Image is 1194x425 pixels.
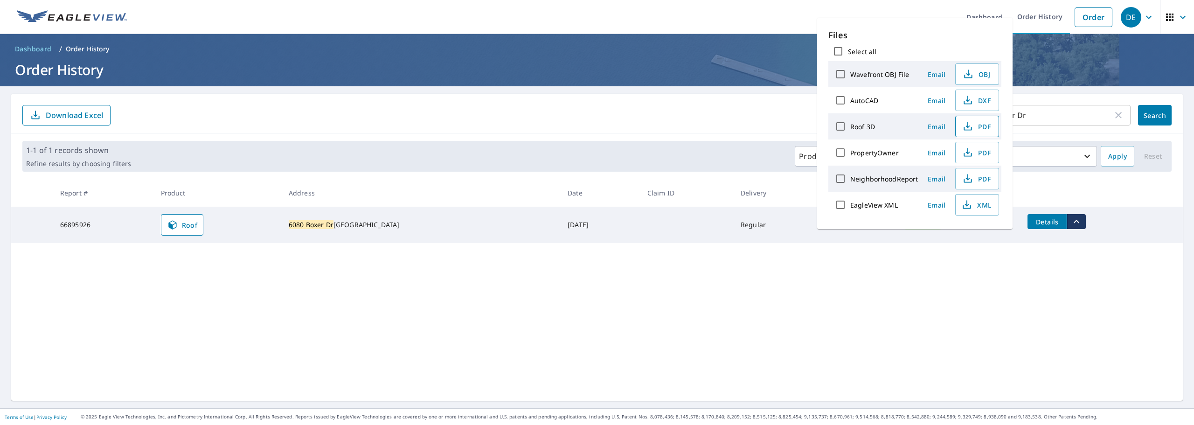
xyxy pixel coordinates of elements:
label: EagleView XML [850,201,898,209]
span: Email [925,174,948,183]
a: Privacy Policy [36,414,67,420]
button: Email [922,172,951,186]
label: Select all [848,47,876,56]
th: Product [153,179,281,207]
span: Apply [1108,151,1127,162]
button: Email [922,67,951,82]
button: PDF [955,168,999,189]
a: Dashboard [11,42,56,56]
label: Wavefront OBJ File [850,70,909,79]
th: Date [560,179,640,207]
label: AutoCAD [850,96,878,105]
p: Order History [66,44,110,54]
span: Dashboard [15,44,52,54]
label: PropertyOwner [850,148,899,157]
nav: breadcrumb [11,42,1183,56]
p: © 2025 Eagle View Technologies, Inc. and Pictometry International Corp. All Rights Reserved. Repo... [81,413,1189,420]
button: Last year [957,146,1097,167]
td: Regular [733,207,824,243]
span: PDF [961,121,991,132]
input: Address, Report #, Claim ID, etc. [976,102,1113,128]
span: Search [1145,111,1164,120]
span: Email [925,70,948,79]
label: Roof 3D [850,122,875,131]
span: Details [1033,217,1061,226]
button: filesDropdownBtn-66895926 [1067,214,1086,229]
p: 1-1 of 1 records shown [26,145,131,156]
td: [DATE] [560,207,640,243]
p: Last year [972,148,1082,165]
h1: Order History [11,60,1183,79]
p: | [5,414,67,420]
button: Email [922,198,951,212]
th: Address [281,179,560,207]
a: Roof [161,214,204,236]
span: PDF [961,147,991,158]
a: Order [1075,7,1112,27]
p: Refine results by choosing filters [26,160,131,168]
button: PDF [955,142,999,163]
mark: 6080 Boxer Dr [289,220,333,229]
th: Report # [53,179,153,207]
span: Email [925,96,948,105]
span: Email [925,148,948,157]
button: Products [795,146,849,167]
a: Terms of Use [5,414,34,420]
p: Download Excel [46,110,103,120]
th: Delivery [733,179,824,207]
th: Claim ID [640,179,733,207]
button: detailsBtn-66895926 [1027,214,1067,229]
button: Download Excel [22,105,111,125]
li: / [59,43,62,55]
img: EV Logo [17,10,127,24]
button: XML [955,194,999,216]
button: Email [922,146,951,160]
span: PDF [961,173,991,184]
span: Email [925,122,948,131]
span: XML [961,199,991,210]
button: Email [922,93,951,108]
button: Search [1138,105,1172,125]
span: DXF [961,95,991,106]
td: 66895926 [53,207,153,243]
button: OBJ [955,63,999,85]
span: OBJ [961,69,991,80]
div: DE [1121,7,1141,28]
button: PDF [955,116,999,137]
label: NeighborhoodReport [850,174,918,183]
button: Apply [1101,146,1134,167]
button: DXF [955,90,999,111]
span: Roof [167,219,198,230]
p: Products [799,151,832,162]
span: Email [925,201,948,209]
p: Files [828,29,1001,42]
div: [GEOGRAPHIC_DATA] [289,220,553,230]
button: Email [922,119,951,134]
